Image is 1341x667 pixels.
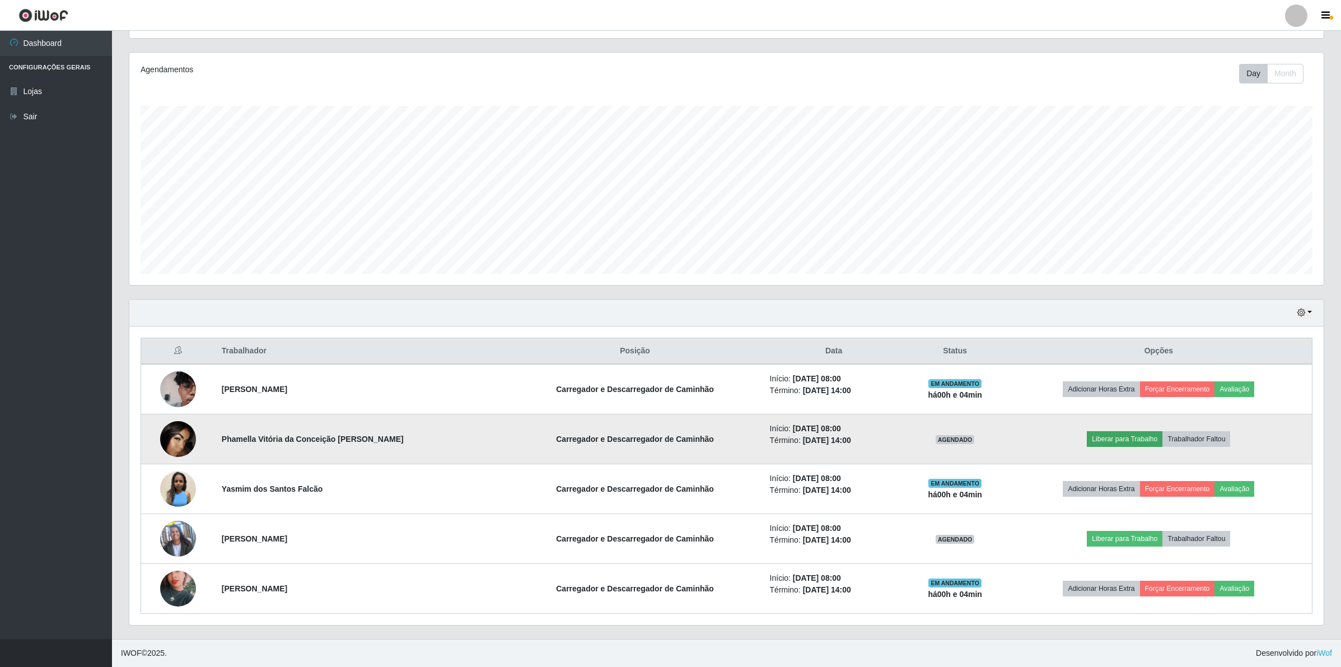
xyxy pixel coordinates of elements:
li: Início: [770,423,898,435]
span: AGENDADO [936,535,975,544]
strong: há 00 h e 04 min [928,490,982,499]
time: [DATE] 14:00 [803,535,851,544]
img: 1751205248263.jpeg [160,471,196,507]
th: Status [905,338,1006,365]
li: Início: [770,373,898,385]
time: [DATE] 08:00 [793,424,841,433]
img: 1746651422933.jpeg [160,365,196,413]
button: Liberar para Trabalho [1087,531,1162,547]
li: Término: [770,534,898,546]
strong: Carregador e Descarregador de Caminhão [556,385,714,394]
span: EM ANDAMENTO [928,479,982,488]
th: Posição [507,338,763,365]
th: Trabalhador [215,338,507,365]
button: Liberar para Trabalho [1087,431,1162,447]
button: Trabalhador Faltou [1162,431,1230,447]
th: Data [763,338,905,365]
div: First group [1239,64,1303,83]
div: Toolbar with button groups [1239,64,1312,83]
time: [DATE] 08:00 [793,374,841,383]
strong: Carregador e Descarregador de Caminhão [556,534,714,543]
li: Início: [770,473,898,484]
time: [DATE] 14:00 [803,486,851,495]
th: Opções [1006,338,1312,365]
time: [DATE] 08:00 [793,474,841,483]
button: Adicionar Horas Extra [1063,381,1139,397]
button: Avaliação [1214,581,1254,596]
a: iWof [1316,649,1332,657]
button: Forçar Encerramento [1140,481,1215,497]
strong: Yasmim dos Santos Falcão [222,484,323,493]
time: [DATE] 14:00 [803,386,851,395]
span: IWOF [121,649,142,657]
strong: Carregador e Descarregador de Caminhão [556,584,714,593]
button: Adicionar Horas Extra [1063,481,1139,497]
strong: há 00 h e 04 min [928,590,982,599]
button: Forçar Encerramento [1140,581,1215,596]
span: AGENDADO [936,435,975,444]
img: 1753373810898.jpeg [160,507,196,571]
button: Trabalhador Faltou [1162,531,1230,547]
li: Início: [770,572,898,584]
strong: Carregador e Descarregador de Caminhão [556,435,714,444]
li: Término: [770,584,898,596]
time: [DATE] 08:00 [793,573,841,582]
strong: Carregador e Descarregador de Caminhão [556,484,714,493]
time: [DATE] 14:00 [803,436,851,445]
button: Avaliação [1214,381,1254,397]
img: CoreUI Logo [18,8,68,22]
li: Início: [770,523,898,534]
span: EM ANDAMENTO [928,579,982,587]
button: Forçar Encerramento [1140,381,1215,397]
button: Adicionar Horas Extra [1063,581,1139,596]
strong: [PERSON_NAME] [222,584,287,593]
button: Avaliação [1214,481,1254,497]
span: © 2025 . [121,647,167,659]
li: Término: [770,385,898,397]
img: 1753373599066.jpeg [160,557,196,621]
time: [DATE] 14:00 [803,585,851,594]
strong: [PERSON_NAME] [222,385,287,394]
li: Término: [770,484,898,496]
span: Desenvolvido por [1256,647,1332,659]
strong: [PERSON_NAME] [222,534,287,543]
img: 1749149252498.jpeg [160,421,196,457]
li: Término: [770,435,898,446]
button: Day [1239,64,1268,83]
span: EM ANDAMENTO [928,379,982,388]
strong: Phamella Vitória da Conceição [PERSON_NAME] [222,435,404,444]
div: Agendamentos [141,64,619,76]
button: Month [1267,64,1303,83]
strong: há 00 h e 04 min [928,390,982,399]
time: [DATE] 08:00 [793,524,841,533]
